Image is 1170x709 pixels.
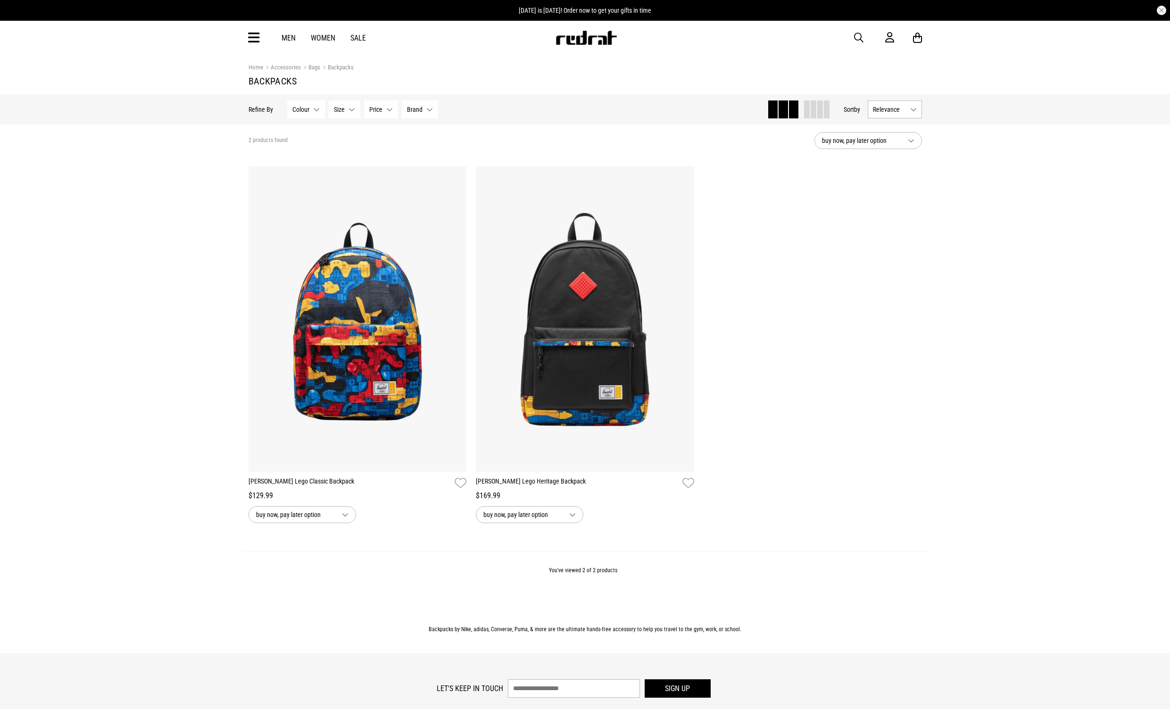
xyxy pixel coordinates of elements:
[263,64,301,73] a: Accessories
[311,33,335,42] a: Women
[437,684,503,693] label: Let's keep in touch
[854,106,860,113] span: by
[334,106,345,113] span: Size
[844,104,860,115] button: Sortby
[301,64,320,73] a: Bags
[320,64,354,73] a: Backpacks
[476,476,679,490] a: [PERSON_NAME] Lego Heritage Backpack
[868,100,922,118] button: Relevance
[402,100,438,118] button: Brand
[249,506,356,523] button: buy now, pay later option
[407,106,423,113] span: Brand
[364,100,398,118] button: Price
[292,106,309,113] span: Colour
[249,490,467,501] div: $129.99
[822,135,900,146] span: buy now, pay later option
[369,106,382,113] span: Price
[329,100,360,118] button: Size
[519,7,651,14] span: [DATE] is [DATE]! Order now to get your gifts in time
[249,626,922,633] p: Backpacks by Nike, adidas, Converse, Puma, & more are the ultimate hands-free accessory to help y...
[350,33,366,42] a: Sale
[814,132,922,149] button: buy now, pay later option
[287,100,325,118] button: Colour
[483,509,562,520] span: buy now, pay later option
[249,166,467,472] img: Herschel Lego Classic Backpack in Multi
[256,509,334,520] span: buy now, pay later option
[249,106,273,113] p: Refine By
[476,490,694,501] div: $169.99
[249,64,263,71] a: Home
[249,75,922,87] h1: Backpacks
[249,137,288,144] span: 2 products found
[476,506,583,523] button: buy now, pay later option
[476,166,694,472] img: Herschel Lego Heritage Backpack in Multi
[249,476,451,490] a: [PERSON_NAME] Lego Classic Backpack
[645,679,711,698] button: Sign up
[549,567,617,574] span: You've viewed 2 of 2 products
[282,33,296,42] a: Men
[873,106,906,113] span: Relevance
[555,31,617,45] img: Redrat logo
